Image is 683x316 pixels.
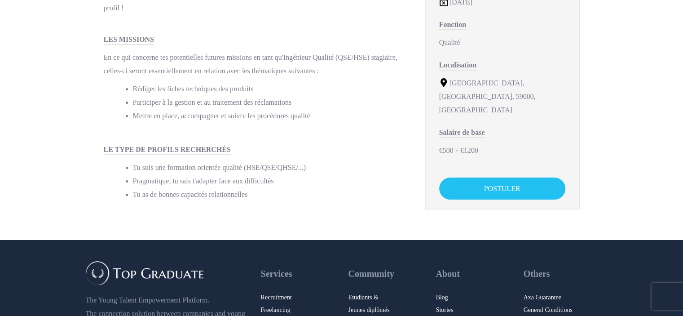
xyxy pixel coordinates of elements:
a: Axa Guarantee [524,291,598,304]
span: LES MISSIONS [104,36,154,45]
span: - [456,147,458,154]
div: Qualité [439,36,565,49]
li: Mettre en place, accompagner et suivre les procédures qualité [133,109,407,123]
span: Services [261,267,292,280]
div: €500 €1200 [439,144,565,157]
span: Localisation [439,61,477,71]
a: POSTULER [439,178,565,200]
a: Recruitment [261,291,335,304]
li: Rédiger les fiches techniques des produits [133,82,407,96]
span: Others [524,267,550,280]
span: Salaire de base [439,129,485,138]
span: Community [348,267,394,280]
p: En ce qui concerne tes potentielles futures missions en tant qu'Ingénieur Qualité (QSE/HSE) stagi... [104,51,407,78]
li: Tu as de bonnes capacités relationnelles [133,188,407,201]
li: Tu suis une formation orientée qualité (HSE/QSE/QHSE/...) [133,161,407,174]
li: Pragmatique, tu sais t'adapter face aux difficultés [133,174,407,188]
a: Blog [436,291,510,304]
span: About [436,267,460,280]
span: Fonction [439,21,466,30]
li: Participer à la gestion et au traitement des réclamations [133,96,407,109]
span: LE TYPE DE PROFILS RECHERCHÉS [104,146,231,155]
div: [GEOGRAPHIC_DATA], [GEOGRAPHIC_DATA], 59000, [GEOGRAPHIC_DATA] [439,76,565,117]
